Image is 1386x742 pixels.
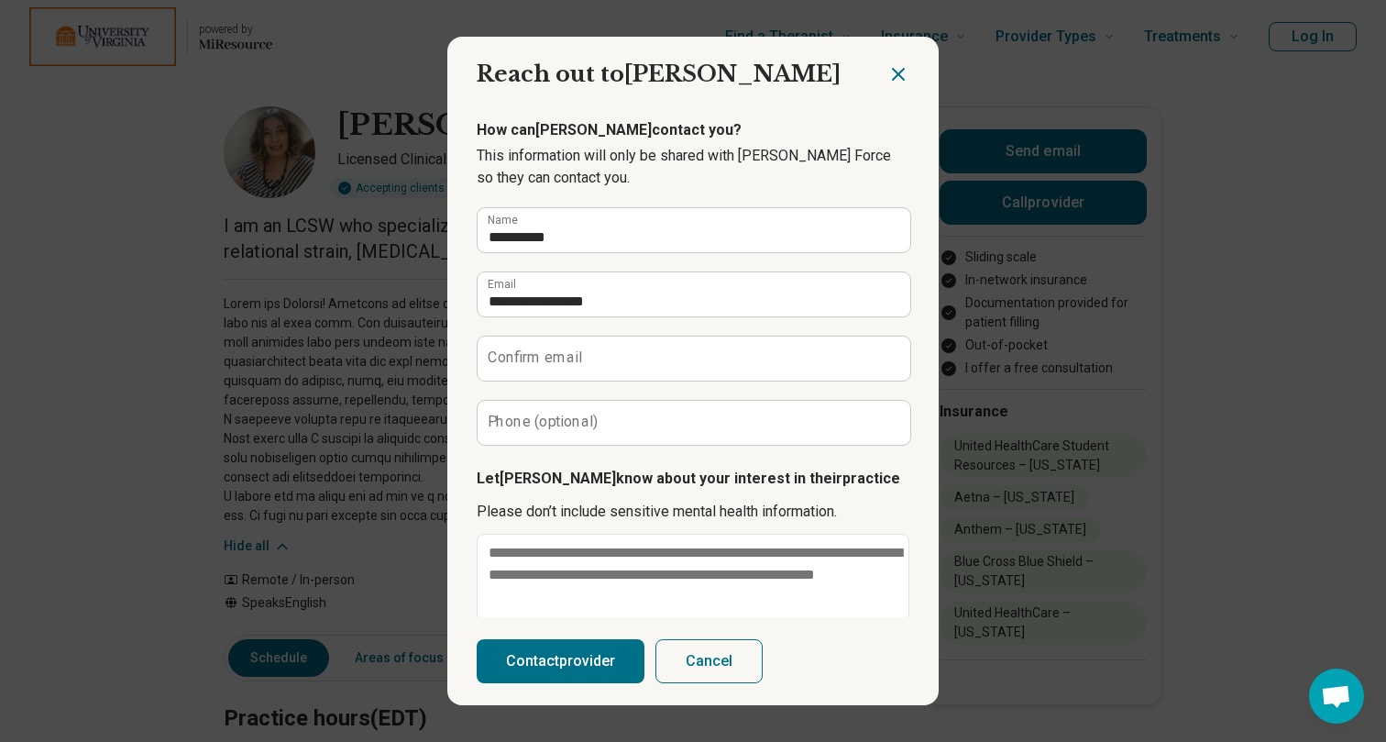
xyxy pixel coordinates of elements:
[488,415,599,429] label: Phone (optional)
[488,279,516,290] label: Email
[477,501,909,523] p: Please don’t include sensitive mental health information.
[488,215,518,226] label: Name
[887,63,909,85] button: Close dialog
[477,119,909,141] p: How can [PERSON_NAME] contact you?
[655,639,763,683] button: Cancel
[477,639,644,683] button: Contactprovider
[488,350,582,365] label: Confirm email
[477,145,909,189] p: This information will only be shared with [PERSON_NAME] Force so they can contact you.
[477,468,909,490] p: Let [PERSON_NAME] know about your interest in their practice
[477,61,841,87] span: Reach out to [PERSON_NAME]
